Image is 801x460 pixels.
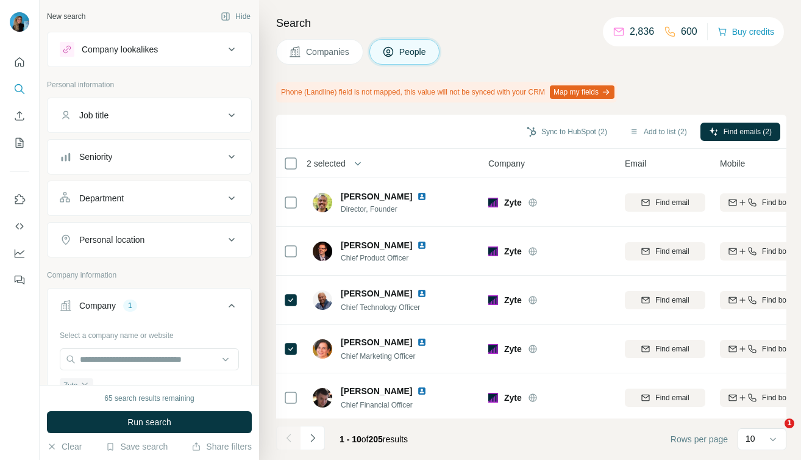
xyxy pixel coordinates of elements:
[417,386,427,396] img: LinkedIn logo
[720,242,800,261] button: Find both
[488,393,498,403] img: Logo of Zyte
[48,101,251,130] button: Job title
[276,82,617,102] div: Phone (Landline) field is not mapped, this value will not be synced with your CRM
[488,157,525,170] span: Company
[341,303,420,312] span: Chief Technology Officer
[191,440,252,453] button: Share filters
[504,294,522,306] span: Zyte
[720,157,745,170] span: Mobile
[79,234,144,246] div: Personal location
[341,336,412,348] span: [PERSON_NAME]
[417,192,427,201] img: LinkedIn logo
[82,43,158,56] div: Company lookalikes
[762,392,792,403] span: Find both
[341,239,412,251] span: [PERSON_NAME]
[63,380,77,391] span: Zyte
[10,132,29,154] button: My lists
[48,35,251,64] button: Company lookalikes
[504,196,522,209] span: Zyte
[762,343,792,354] span: Find both
[760,419,789,448] iframe: Intercom live chat
[212,7,259,26] button: Hide
[717,23,774,40] button: Buy credits
[48,225,251,254] button: Personal location
[341,401,413,409] span: Chief Financial Officer
[655,295,689,306] span: Find email
[48,142,251,171] button: Seniority
[417,337,427,347] img: LinkedIn logo
[625,389,705,407] button: Find email
[762,246,792,257] span: Find both
[417,289,427,298] img: LinkedIn logo
[625,242,705,261] button: Find email
[550,85,614,99] button: Map my fields
[518,123,616,141] button: Sync to HubSpot (2)
[341,287,412,300] span: [PERSON_NAME]
[655,246,689,257] span: Find email
[488,198,498,207] img: Logo of Zyte
[625,157,646,170] span: Email
[655,197,689,208] span: Find email
[47,440,82,453] button: Clear
[79,109,109,121] div: Job title
[313,242,332,261] img: Avatar
[720,340,800,358] button: Find both
[10,189,29,210] button: Use Surfe on LinkedIn
[720,389,800,407] button: Find both
[313,339,332,359] img: Avatar
[488,295,498,305] img: Logo of Zyte
[47,411,252,433] button: Run search
[47,79,252,90] p: Personal information
[671,433,728,445] span: Rows per page
[417,240,427,250] img: LinkedIn logo
[10,51,29,73] button: Quick start
[399,46,427,58] span: People
[60,325,239,341] div: Select a company name or website
[10,12,29,32] img: Avatar
[306,46,351,58] span: Companies
[630,24,654,39] p: 2,836
[785,419,794,428] span: 1
[720,193,800,212] button: Find both
[313,388,332,408] img: Avatar
[746,433,755,445] p: 10
[340,434,361,444] span: 1 - 10
[307,157,346,170] span: 2 selected
[123,300,137,311] div: 1
[655,392,689,403] span: Find email
[313,193,332,212] img: Avatar
[79,151,112,163] div: Seniority
[488,344,498,354] img: Logo of Zyte
[720,291,800,309] button: Find both
[79,300,116,312] div: Company
[625,291,705,309] button: Find email
[341,352,416,361] span: Chief Marketing Officer
[341,204,441,215] span: Director, Founder
[105,440,168,453] button: Save search
[762,295,792,306] span: Find both
[341,190,412,203] span: [PERSON_NAME]
[361,434,369,444] span: of
[504,245,522,257] span: Zyte
[127,416,171,428] span: Run search
[621,123,696,141] button: Add to list (2)
[341,385,412,397] span: [PERSON_NAME]
[724,126,772,137] span: Find emails (2)
[301,426,325,450] button: Navigate to next page
[10,242,29,264] button: Dashboard
[700,123,780,141] button: Find emails (2)
[625,193,705,212] button: Find email
[10,105,29,127] button: Enrich CSV
[276,15,786,32] h4: Search
[47,11,85,22] div: New search
[681,24,697,39] p: 600
[369,434,383,444] span: 205
[10,215,29,237] button: Use Surfe API
[47,270,252,281] p: Company information
[504,392,522,404] span: Zyte
[625,340,705,358] button: Find email
[10,269,29,291] button: Feedback
[762,197,792,208] span: Find both
[79,192,124,204] div: Department
[488,246,498,256] img: Logo of Zyte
